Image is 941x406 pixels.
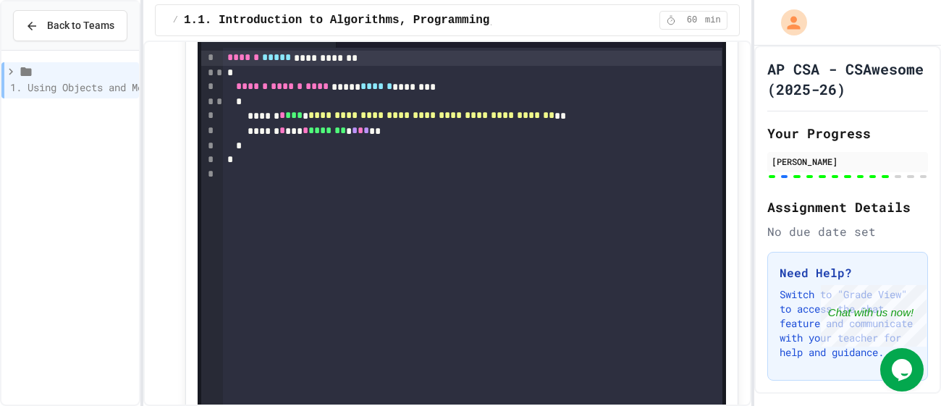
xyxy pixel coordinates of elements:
h2: Assignment Details [767,197,928,217]
span: 1.1. Introduction to Algorithms, Programming, and Compilers [184,12,594,29]
h3: Need Help? [780,264,916,282]
div: My Account [766,6,811,39]
div: No due date set [767,223,928,240]
button: Back to Teams [13,10,127,41]
span: Back to Teams [47,18,114,33]
span: 1. Using Objects and Methods [10,80,172,94]
span: 60 [680,14,704,26]
iframe: chat widget [821,285,927,347]
span: min [705,14,721,26]
h1: AP CSA - CSAwesome (2025-26) [767,59,928,99]
h2: Your Progress [767,123,928,143]
span: / [173,14,178,26]
div: [PERSON_NAME] [772,155,924,168]
p: Switch to "Grade View" to access the chat feature and communicate with your teacher for help and ... [780,287,916,360]
iframe: chat widget [880,348,927,392]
